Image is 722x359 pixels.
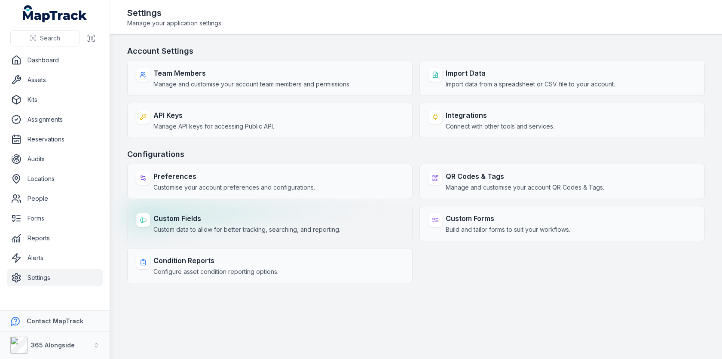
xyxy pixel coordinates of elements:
a: Reports [7,230,103,247]
h3: Configurations [127,148,705,160]
a: Reservations [7,131,103,148]
strong: Preferences [153,171,315,181]
strong: API Keys [153,110,274,120]
h2: Settings [127,7,223,19]
strong: Custom Fields [153,213,340,224]
a: Kits [7,91,103,108]
a: People [7,190,103,207]
a: Audits [7,150,103,168]
strong: 365 Alongside [31,341,75,349]
span: Customise your account preferences and configurations. [153,183,315,192]
a: Locations [7,170,103,187]
span: Manage your application settings. [127,19,223,28]
a: Custom FieldsCustom data to allow for better tracking, searching, and reporting. [127,206,413,241]
span: Import data from a spreadsheet or CSV file to your account. [446,80,615,89]
span: Build and tailor forms to suit your workflows. [446,225,570,234]
strong: QR Codes & Tags [446,171,604,181]
a: Assignments [7,111,103,128]
a: MapTrack [23,5,87,22]
a: Custom FormsBuild and tailor forms to suit your workflows. [419,206,705,241]
a: PreferencesCustomise your account preferences and configurations. [127,164,413,199]
a: Team MembersManage and customise your account team members and permissions. [127,61,413,96]
a: Assets [7,71,103,89]
span: Manage and customise your account QR Codes & Tags. [446,183,604,192]
a: Dashboard [7,52,103,69]
strong: Import Data [446,68,615,78]
a: Settings [7,269,103,286]
strong: Team Members [153,68,351,78]
strong: Condition Reports [153,255,278,266]
a: API KeysManage API keys for accessing Public API. [127,103,413,138]
span: Search [40,34,60,43]
strong: Custom Forms [446,213,570,224]
a: IntegrationsConnect with other tools and services. [419,103,705,138]
a: Import DataImport data from a spreadsheet or CSV file to your account. [419,61,705,96]
a: Alerts [7,249,103,267]
span: Connect with other tools and services. [446,122,554,131]
h3: Account Settings [127,45,705,57]
a: Forms [7,210,103,227]
strong: Integrations [446,110,554,120]
a: Condition ReportsConfigure asset condition reporting options. [127,248,413,283]
a: QR Codes & TagsManage and customise your account QR Codes & Tags. [419,164,705,199]
strong: Contact MapTrack [27,317,83,325]
span: Manage and customise your account team members and permissions. [153,80,351,89]
span: Manage API keys for accessing Public API. [153,122,274,131]
button: Search [10,30,80,46]
span: Custom data to allow for better tracking, searching, and reporting. [153,225,340,234]
span: Configure asset condition reporting options. [153,267,278,276]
